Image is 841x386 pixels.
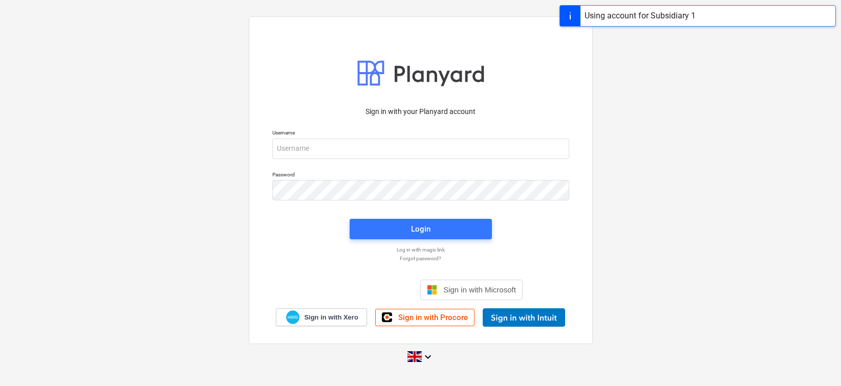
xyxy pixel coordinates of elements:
[398,313,468,322] span: Sign in with Procore
[267,255,574,262] a: Forgot password?
[272,106,569,117] p: Sign in with your Planyard account
[585,10,696,22] div: Using account for Subsidiary 1
[272,129,569,138] p: Username
[272,139,569,159] input: Username
[350,219,492,239] button: Login
[313,279,417,301] iframe: Sign in with Google Button
[443,285,516,294] span: Sign in with Microsoft
[304,313,358,322] span: Sign in with Xero
[427,285,437,295] img: Microsoft logo
[375,309,475,326] a: Sign in with Procore
[286,310,299,324] img: Xero logo
[276,308,367,326] a: Sign in with Xero
[422,351,434,363] i: keyboard_arrow_down
[267,246,574,253] a: Log in with magic link
[272,171,569,180] p: Password
[411,222,430,236] div: Login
